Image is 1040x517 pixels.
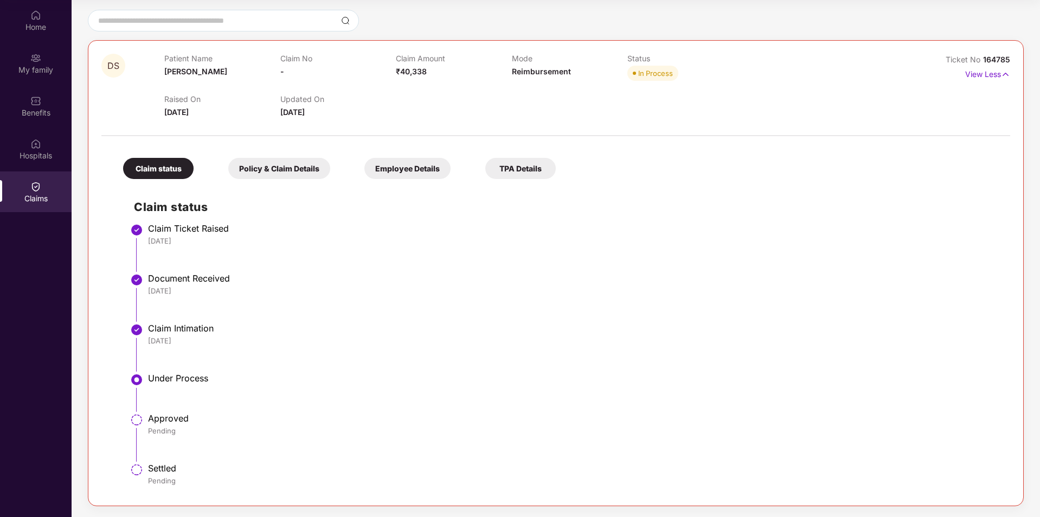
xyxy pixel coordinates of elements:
img: svg+xml;base64,PHN2ZyB3aWR0aD0iMjAiIGhlaWdodD0iMjAiIHZpZXdCb3g9IjAgMCAyMCAyMCIgZmlsbD0ibm9uZSIgeG... [30,53,41,63]
div: Approved [148,413,999,424]
img: svg+xml;base64,PHN2ZyBpZD0iU3RlcC1Eb25lLTMyeDMyIiB4bWxucz0iaHR0cDovL3d3dy53My5vcmcvMjAwMC9zdmciIH... [130,224,143,237]
img: svg+xml;base64,PHN2ZyBpZD0iSG9tZSIgeG1sbnM9Imh0dHA6Ly93d3cudzMub3JnLzIwMDAvc3ZnIiB3aWR0aD0iMjAiIG... [30,10,41,21]
p: Mode [512,54,627,63]
p: Patient Name [164,54,280,63]
div: Document Received [148,273,999,284]
div: Claim Ticket Raised [148,223,999,234]
div: Claim status [123,158,194,179]
img: svg+xml;base64,PHN2ZyBpZD0iU3RlcC1QZW5kaW5nLTMyeDMyIiB4bWxucz0iaHR0cDovL3d3dy53My5vcmcvMjAwMC9zdm... [130,413,143,426]
div: [DATE] [148,336,999,346]
img: svg+xml;base64,PHN2ZyB4bWxucz0iaHR0cDovL3d3dy53My5vcmcvMjAwMC9zdmciIHdpZHRoPSIxNyIgaGVpZ2h0PSIxNy... [1001,68,1010,80]
span: DS [107,61,119,71]
span: - [280,67,284,76]
img: svg+xml;base64,PHN2ZyBpZD0iU2VhcmNoLTMyeDMyIiB4bWxucz0iaHR0cDovL3d3dy53My5vcmcvMjAwMC9zdmciIHdpZH... [341,16,350,25]
img: svg+xml;base64,PHN2ZyBpZD0iQmVuZWZpdHMiIHhtbG5zPSJodHRwOi8vd3d3LnczLm9yZy8yMDAwL3N2ZyIgd2lkdGg9Ij... [30,95,41,106]
span: Reimbursement [512,67,571,76]
span: 164785 [983,55,1010,64]
img: svg+xml;base64,PHN2ZyBpZD0iU3RlcC1BY3RpdmUtMzJ4MzIiIHhtbG5zPSJodHRwOi8vd3d3LnczLm9yZy8yMDAwL3N2Zy... [130,373,143,386]
span: Ticket No [946,55,983,64]
div: Pending [148,476,999,486]
span: ₹40,338 [396,67,427,76]
p: Status [627,54,743,63]
div: Claim Intimation [148,323,999,334]
p: Raised On [164,94,280,104]
img: svg+xml;base64,PHN2ZyBpZD0iSG9zcGl0YWxzIiB4bWxucz0iaHR0cDovL3d3dy53My5vcmcvMjAwMC9zdmciIHdpZHRoPS... [30,138,41,149]
div: TPA Details [485,158,556,179]
img: svg+xml;base64,PHN2ZyBpZD0iU3RlcC1Eb25lLTMyeDMyIiB4bWxucz0iaHR0cDovL3d3dy53My5vcmcvMjAwMC9zdmciIH... [130,273,143,286]
div: Policy & Claim Details [228,158,330,179]
div: [DATE] [148,236,999,246]
p: Claim Amount [396,54,511,63]
img: svg+xml;base64,PHN2ZyBpZD0iQ2xhaW0iIHhtbG5zPSJodHRwOi8vd3d3LnczLm9yZy8yMDAwL3N2ZyIgd2lkdGg9IjIwIi... [30,181,41,192]
div: [DATE] [148,286,999,296]
div: Pending [148,426,999,436]
p: View Less [965,66,1010,80]
span: [DATE] [280,107,305,117]
span: [PERSON_NAME] [164,67,227,76]
p: Claim No [280,54,396,63]
img: svg+xml;base64,PHN2ZyBpZD0iU3RlcC1QZW5kaW5nLTMyeDMyIiB4bWxucz0iaHR0cDovL3d3dy53My5vcmcvMjAwMC9zdm... [130,463,143,476]
span: [DATE] [164,107,189,117]
img: svg+xml;base64,PHN2ZyBpZD0iU3RlcC1Eb25lLTMyeDMyIiB4bWxucz0iaHR0cDovL3d3dy53My5vcmcvMjAwMC9zdmciIH... [130,323,143,336]
div: In Process [638,68,673,79]
p: Updated On [280,94,396,104]
div: Under Process [148,373,999,384]
div: Employee Details [364,158,451,179]
h2: Claim status [134,198,999,216]
div: Settled [148,463,999,474]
